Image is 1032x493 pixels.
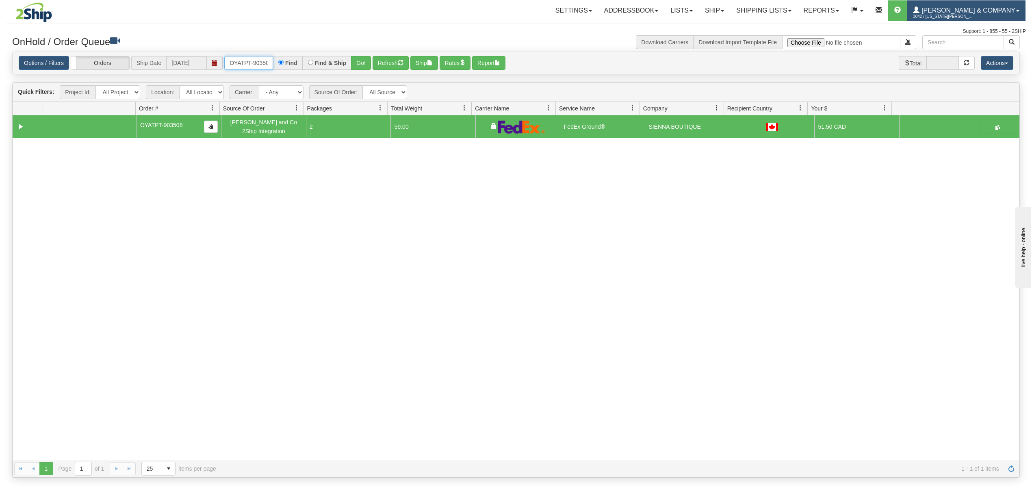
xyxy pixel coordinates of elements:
[559,104,595,112] span: Service Name
[899,56,927,70] span: Total
[59,462,104,476] span: Page of 1
[162,462,175,475] span: select
[71,56,129,70] label: Orders
[225,118,302,136] div: [PERSON_NAME] and Co 2Ship Integration
[60,85,95,99] span: Project Id:
[798,0,845,21] a: Reports
[147,465,157,473] span: 25
[664,0,698,21] a: Lists
[395,123,409,130] span: 59.00
[410,56,438,70] button: Ship
[626,101,640,115] a: Service Name filter column settings
[290,101,304,115] a: Source Of Order filter column settings
[12,35,510,47] h3: OnHold / Order Queue
[913,13,974,21] span: 3042 / [US_STATE][PERSON_NAME]
[472,56,505,70] button: Report
[310,123,313,130] span: 2
[204,121,218,133] button: Copy to clipboard
[13,83,1019,102] div: grid toolbar
[919,7,1015,14] span: [PERSON_NAME] & Company
[645,115,730,138] td: SIENNA BOUTIQUE
[699,0,730,21] a: Ship
[18,88,54,96] label: Quick Filters:
[922,35,1004,49] input: Search
[782,35,900,49] input: Import
[391,104,422,112] span: Total Weight
[141,462,176,476] span: Page sizes drop down
[542,101,555,115] a: Carrier Name filter column settings
[228,465,999,472] span: 1 - 1 of 1 items
[146,85,179,99] span: Location:
[641,39,688,45] a: Download Carriers
[223,104,265,112] span: Source Of Order
[498,120,545,134] img: FedEx Express®
[307,104,332,112] span: Packages
[1005,462,1018,475] a: Refresh
[75,462,91,475] input: Page 1
[878,101,891,115] a: Your $ filter column settings
[139,104,158,112] span: Order #
[598,0,665,21] a: Addressbook
[6,28,1026,35] div: Support: 1 - 855 - 55 - 2SHIP
[475,104,509,112] span: Carrier Name
[39,462,52,475] span: Page 1
[814,115,899,138] td: 51.50 CAD
[6,2,62,23] img: logo3042.jpg
[131,56,166,70] span: Ship Date
[6,7,75,13] div: live help - online
[1004,35,1020,49] button: Search
[141,462,216,476] span: items per page
[285,60,297,66] label: Find
[560,115,645,138] td: FedEx Ground®
[549,0,598,21] a: Settings
[907,0,1025,21] a: [PERSON_NAME] & Company 3042 / [US_STATE][PERSON_NAME]
[730,0,797,21] a: Shipping lists
[16,122,26,132] a: Collapse
[140,122,183,128] span: OYATPT-903508
[230,85,259,99] span: Carrier:
[351,56,371,70] button: Go!
[766,123,778,131] img: CA
[309,85,363,99] span: Source Of Order:
[440,56,471,70] button: Rates
[727,104,772,112] span: Recipient Country
[980,122,1016,134] button: Shipping Documents
[811,104,827,112] span: Your $
[1013,205,1031,288] iframe: chat widget
[710,101,724,115] a: Company filter column settings
[19,56,69,70] a: Options / Filters
[981,56,1013,70] button: Actions
[373,101,387,115] a: Packages filter column settings
[373,56,409,70] button: Refresh
[698,39,777,45] a: Download Import Template File
[315,60,347,66] label: Find & Ship
[206,101,219,115] a: Order # filter column settings
[224,56,273,70] input: Order #
[457,101,471,115] a: Total Weight filter column settings
[794,101,807,115] a: Recipient Country filter column settings
[643,104,668,112] span: Company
